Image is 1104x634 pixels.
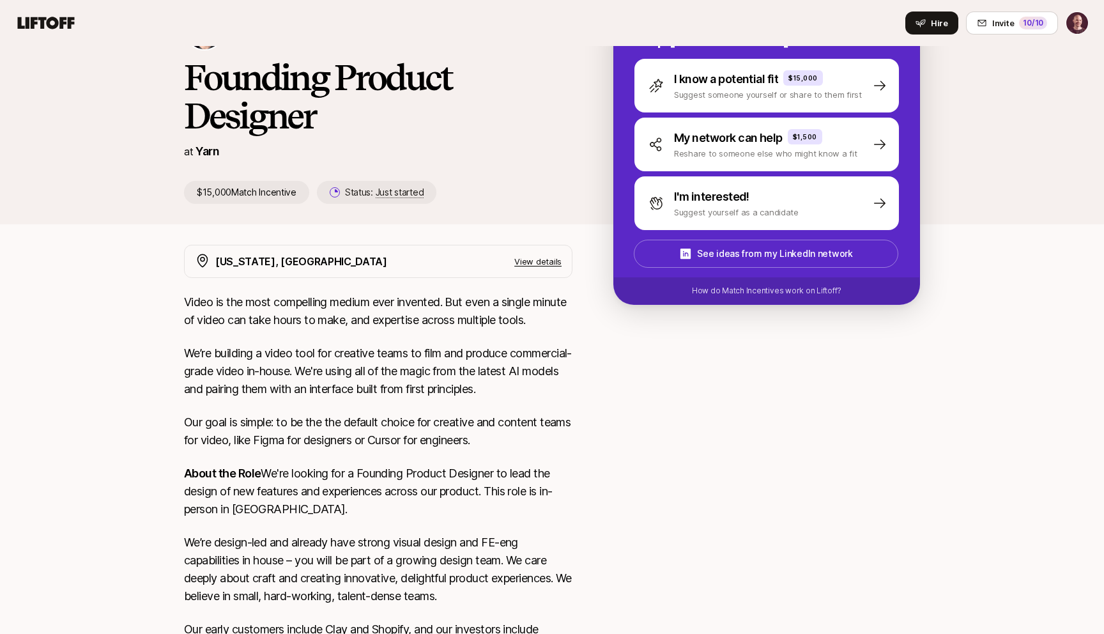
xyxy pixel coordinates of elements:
div: 10 /10 [1019,17,1047,29]
p: $1,500 [793,132,817,142]
h1: Founding Product Designer [184,58,572,135]
p: We’re building a video tool for creative teams to film and produce commercial-grade video in-hous... [184,344,572,398]
p: Video is the most compelling medium ever invented. But even a single minute of video can take hou... [184,293,572,329]
button: Chase Morrison [1066,12,1089,35]
p: $15,000 [788,73,818,83]
p: View details [514,255,562,268]
p: We’re design-led and already have strong visual design and FE-eng capabilities in house – you wil... [184,534,572,605]
span: Just started [376,187,424,198]
span: Invite [992,17,1014,29]
p: Status: [345,185,424,200]
strong: About the Role [184,467,261,480]
p: at [184,143,193,160]
p: See ideas from my LinkedIn network [697,246,852,261]
button: See ideas from my LinkedIn network [634,240,898,268]
p: Reshare to someone else who might know a fit [674,147,857,160]
p: I'm interested! [674,188,749,206]
p: We're looking for a Founding Product Designer to lead the design of new features and experiences ... [184,465,572,518]
p: [US_STATE], [GEOGRAPHIC_DATA] [215,253,387,270]
p: Suggest yourself as a candidate [674,206,799,219]
p: $15,000 Match Incentive [184,181,309,204]
span: Hire [931,17,948,29]
a: Yarn [195,144,219,158]
p: How do Match Incentives work on Liftoff? [692,285,841,297]
button: Invite10/10 [966,12,1058,35]
img: Chase Morrison [1066,12,1088,34]
p: My network can help [674,129,783,147]
p: Our goal is simple: to be the the default choice for creative and content teams for video, like F... [184,414,572,449]
p: I know a potential fit [674,70,778,88]
p: Suggest someone yourself or share to them first [674,88,862,101]
button: Hire [905,12,958,35]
